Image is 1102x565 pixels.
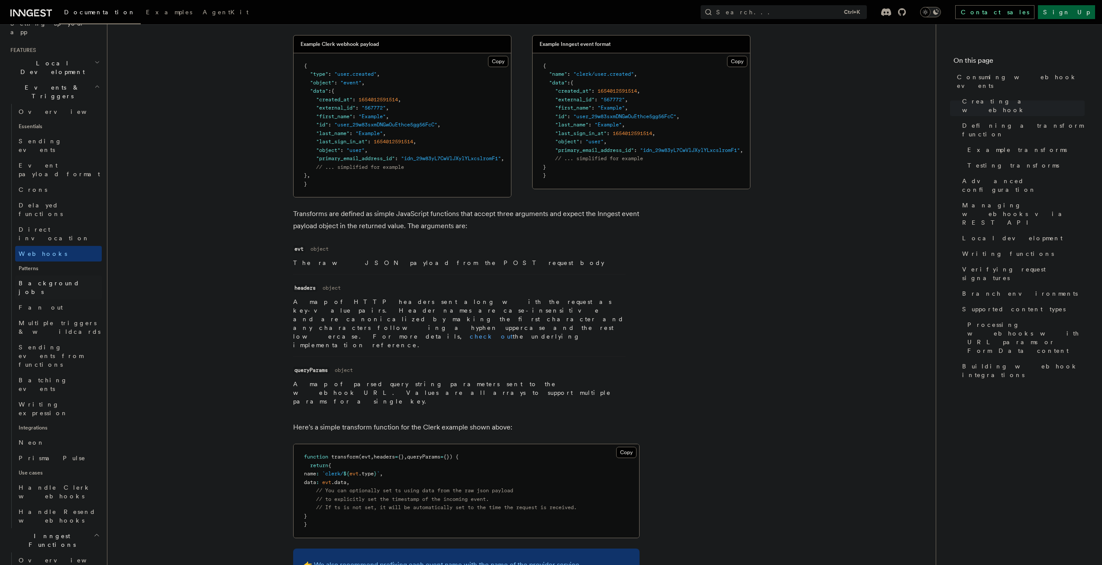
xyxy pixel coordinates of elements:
span: "567772" [601,97,625,103]
a: Event payload format [15,158,102,182]
a: Contact sales [955,5,1034,19]
span: "last_sign_in_at" [316,139,368,145]
span: : [595,97,598,103]
span: } [374,471,377,477]
a: Advanced configuration [959,173,1085,197]
span: , [371,454,374,460]
a: AgentKit [197,3,254,23]
span: "last_name" [555,122,588,128]
span: Handle Clerk webhooks [19,484,91,500]
span: Handle Resend webhooks [19,508,96,524]
span: .type [359,471,374,477]
span: "created_at" [316,97,352,103]
span: , [625,105,628,111]
span: Sending events [19,138,62,153]
a: Defining a transform function [959,118,1085,142]
a: Local development [959,230,1085,246]
a: Overview [15,104,102,119]
span: , [437,122,440,128]
span: "user" [585,139,604,145]
span: 1654012591514 [598,88,637,94]
span: Examples [146,9,192,16]
span: { [328,462,331,468]
span: // You can optionally set ts using data from the raw json payload [316,488,513,494]
a: Branch environments [959,286,1085,301]
span: Branch environments [962,289,1078,298]
span: evt [349,471,359,477]
span: } [304,172,307,178]
span: Prisma Pulse [19,455,86,462]
span: , [652,130,655,136]
span: , [398,97,401,103]
span: "user_29w83sxmDNGwOuEthce5gg56FcC" [573,113,676,119]
span: "last_name" [316,130,349,136]
span: "id" [555,113,567,119]
span: `clerk/ [322,471,343,477]
button: Toggle dark mode [920,7,941,17]
span: : [567,80,570,86]
span: , [386,105,389,111]
span: // to explicitly set the timestamp of the incoming event. [316,496,489,502]
span: "id" [316,122,328,128]
span: } [304,181,307,187]
span: "primary_email_address_id" [555,147,634,153]
span: Direct invocation [19,226,90,242]
a: Sending events [15,133,102,158]
a: Managing webhooks via REST API [959,197,1085,230]
span: } [543,172,546,178]
span: "Example" [598,105,625,111]
span: : [340,147,343,153]
span: : [328,71,331,77]
span: "Example" [595,122,622,128]
span: , [622,122,625,128]
span: Overview [19,108,108,115]
span: Crons [19,186,47,193]
span: { [543,63,546,69]
span: : [352,113,355,119]
span: function [304,454,328,460]
span: Events & Triggers [7,83,94,100]
a: Batching events [15,372,102,397]
span: "last_sign_in_at" [555,130,607,136]
span: } [543,164,546,170]
span: "Example" [355,130,383,136]
dd: object [323,284,341,291]
span: transform [331,454,359,460]
span: : [355,105,359,111]
span: Essentials [15,119,102,133]
span: Supported content types [962,305,1066,313]
a: Background jobs [15,275,102,300]
a: Handle Resend webhooks [15,504,102,528]
span: "clerk/user.created" [573,71,634,77]
h3: Example Clerk webhook payload [301,41,379,48]
span: {} [398,454,404,460]
span: : [316,479,319,485]
span: "primary_email_address_id" [316,155,395,161]
span: : [607,130,610,136]
span: Multiple triggers & wildcards [19,320,100,335]
span: Background jobs [19,280,80,295]
code: evt [293,245,305,253]
span: Building webhook integrations [962,362,1085,379]
span: "created_at" [555,88,591,94]
span: Defining a transform function [962,121,1085,139]
span: Delayed functions [19,202,63,217]
a: check out [470,333,513,340]
a: Supported content types [959,301,1085,317]
a: Documentation [59,3,141,24]
span: , [365,147,368,153]
span: ${ [343,471,349,477]
span: } [304,513,307,519]
span: queryParams [407,454,440,460]
span: headers [374,454,395,460]
span: "user" [346,147,365,153]
span: .data [331,479,346,485]
a: Example transforms [964,142,1085,158]
span: "user_29w83sxmDNGwOuEthce5gg56FcC" [334,122,437,128]
a: Creating a webhook [959,94,1085,118]
span: 1654012591514 [374,139,413,145]
span: , [740,147,743,153]
span: : [368,139,371,145]
code: queryParams [293,367,330,374]
span: , [346,479,349,485]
